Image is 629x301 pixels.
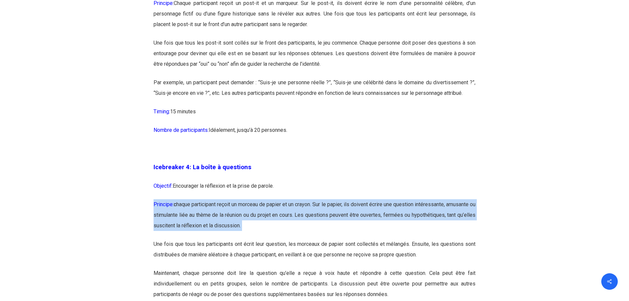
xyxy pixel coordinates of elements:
[154,127,209,133] span: Nombre de participants:
[174,201,176,207] span: c
[154,125,475,143] p: Idéalement, jusqu’à 20 personnes.
[154,201,176,207] span: Principe:
[154,239,475,268] p: Une fois que tous les participants ont écrit leur question, les morceaux de papier sont collectés...
[154,199,475,239] p: haque participant reçoit un morceau de papier et un crayon. Sur le papier, ils doivent écrire une...
[154,108,170,115] span: Timing:
[154,181,475,199] p: Encourager la réflexion et la prise de parole.
[154,164,251,171] span: Icebreaker 4: La boîte à questions
[154,106,475,125] p: 15 minutes
[154,183,173,189] span: Objectif:
[154,77,475,106] p: Par exemple, un participant peut demander : “Suis-je une personne réelle ?”, “Suis-je une célébri...
[154,38,475,77] p: Une fois que tous les post-it sont collés sur le front des participants, le jeu commence. Chaque ...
